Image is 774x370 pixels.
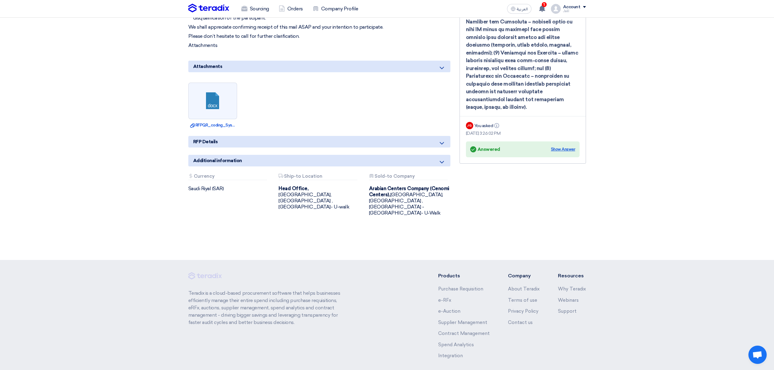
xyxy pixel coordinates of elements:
p: We shall appreciate confirming receipt of this mail ASAP and your intention to participate. [188,24,450,30]
a: e-RFx [438,297,451,303]
a: Webinars [558,297,579,303]
div: Ship-to Location [279,174,357,180]
a: Privacy Policy [508,308,538,314]
li: Products [438,272,490,279]
a: Why Teradix [558,286,586,292]
div: [DATE] 3:26:02 PM [466,130,580,137]
a: Purchase Requisition [438,286,483,292]
div: دردشة مفتوحة [748,346,767,364]
a: Supplier Management [438,320,487,325]
a: RFPQR_coding_System.docx [190,122,235,128]
div: Sold-to Company [369,174,448,180]
div: Show Answer [551,146,575,152]
span: Additional information [193,157,242,164]
p: Attachments [188,42,450,48]
span: RFP Details [193,138,218,145]
div: Saudi Riyal (SAR) [188,186,270,192]
img: profile_test.png [551,4,561,14]
p: Teradix is a cloud-based procurement software that helps businesses efficiently manage their enti... [188,290,347,326]
span: العربية [517,7,528,11]
span: 1 [542,2,547,7]
a: Integration [438,353,463,358]
img: Teradix logo [188,4,229,13]
span: Attachments [193,63,222,70]
a: Orders [274,2,308,16]
a: Company Profile [308,2,363,16]
div: JQ [466,122,473,129]
a: About Teradix [508,286,540,292]
div: Jalil [563,9,586,13]
b: Arabian Centers Company (Cenomi Centers), [369,186,449,197]
div: Account [563,5,580,10]
div: Answered [470,145,500,154]
a: Sourcing [236,2,274,16]
b: Head Office, [279,186,308,191]
li: Resources [558,272,586,279]
a: Support [558,308,577,314]
a: Contract Management [438,331,490,336]
div: You asked [474,123,501,129]
button: العربية [507,4,531,14]
div: [GEOGRAPHIC_DATA], [GEOGRAPHIC_DATA] ,[GEOGRAPHIC_DATA] - [GEOGRAPHIC_DATA]- U-Walk [369,186,450,216]
p: Please don’t hesitate to call for further clarification. [188,33,450,39]
a: e-Auction [438,308,460,314]
a: Terms of use [508,297,537,303]
div: Currency [188,174,267,180]
div: [GEOGRAPHIC_DATA], [GEOGRAPHIC_DATA] ,[GEOGRAPHIC_DATA]- U-walk [279,186,360,210]
a: Spend Analytics [438,342,474,347]
li: Company [508,272,540,279]
a: Contact us [508,320,533,325]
